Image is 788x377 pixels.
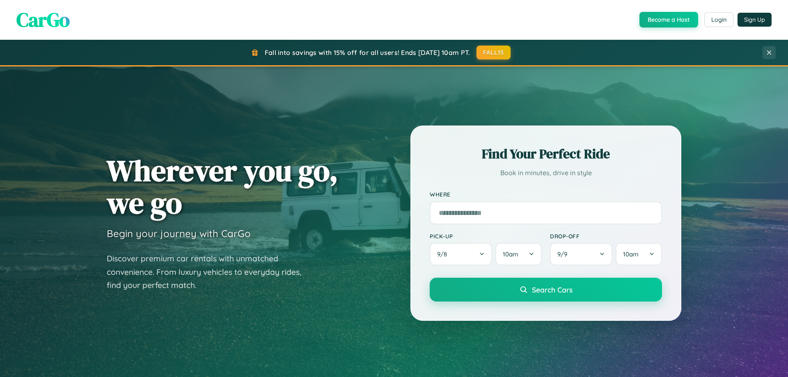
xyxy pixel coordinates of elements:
[107,154,338,219] h1: Wherever you go, we go
[623,250,639,258] span: 10am
[430,243,492,265] button: 9/8
[265,48,470,57] span: Fall into savings with 15% off for all users! Ends [DATE] 10am PT.
[437,250,451,258] span: 9 / 8
[476,46,511,59] button: FALL15
[16,6,70,33] span: CarGo
[557,250,571,258] span: 9 / 9
[550,243,612,265] button: 9/9
[430,145,662,163] h2: Find Your Perfect Ride
[430,233,542,240] label: Pick-up
[430,278,662,302] button: Search Cars
[107,252,312,292] p: Discover premium car rentals with unmatched convenience. From luxury vehicles to everyday rides, ...
[107,227,251,240] h3: Begin your journey with CarGo
[430,191,662,198] label: Where
[532,285,573,294] span: Search Cars
[430,167,662,179] p: Book in minutes, drive in style
[616,243,662,265] button: 10am
[639,12,698,27] button: Become a Host
[550,233,662,240] label: Drop-off
[503,250,518,258] span: 10am
[704,12,733,27] button: Login
[738,13,772,27] button: Sign Up
[495,243,542,265] button: 10am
